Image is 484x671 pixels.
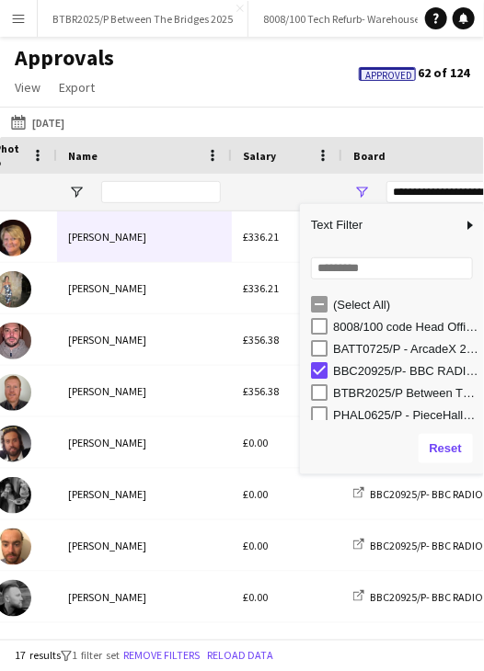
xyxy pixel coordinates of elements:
span: £0.00 [243,487,268,501]
span: View [15,79,40,96]
div: BATT0725/P - ArcadeX 2025 [333,342,478,356]
button: Reset [419,434,473,463]
input: Search filter values [311,257,473,279]
div: [PERSON_NAME] [57,417,232,468]
span: £336.21 [243,230,279,244]
a: Export [52,75,102,99]
div: PHAL0625/P - PieceHall 2025 [333,408,478,422]
span: Export [59,79,95,96]
button: Remove filters [120,646,203,666]
span: £0.00 [243,590,268,604]
div: [PERSON_NAME] [57,469,232,519]
button: Open Filter Menu [353,184,370,200]
span: Salary [243,149,276,163]
span: £356.38 [243,333,279,347]
div: [PERSON_NAME] [57,211,232,262]
div: [PERSON_NAME] [57,263,232,313]
div: [PERSON_NAME] [57,314,232,365]
button: 8008/100 Tech Refurb- Warehouse [248,1,435,37]
span: £0.00 [243,539,268,552]
span: Name [68,149,98,163]
span: £336.21 [243,281,279,295]
button: BTBR2025/P Between The Bridges 2025 [38,1,248,37]
div: [PERSON_NAME] [57,572,232,622]
span: £0.00 [243,436,268,449]
span: 1 filter set [72,649,120,663]
div: [PERSON_NAME] [57,366,232,416]
span: Board [353,149,386,163]
button: Reload data [203,646,277,666]
div: BTBR2025/P Between The Bridges 2025 [333,386,478,400]
input: Name Filter Input [101,181,221,203]
div: BBC20925/P- BBC RADIO 2- 2025 [333,364,478,378]
div: (Select All) [333,298,478,312]
span: Approved [366,70,413,82]
div: [PERSON_NAME] [57,520,232,571]
span: 62 of 124 [359,64,469,81]
button: Open Filter Menu [68,184,85,200]
span: £356.38 [243,384,279,398]
a: View [7,75,48,99]
button: [DATE] [7,111,68,133]
div: 8008/100 code Head Office 2025 [333,320,478,334]
span: Text Filter [300,210,462,241]
div: Filter List [300,293,484,426]
div: Column Filter [300,204,484,474]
